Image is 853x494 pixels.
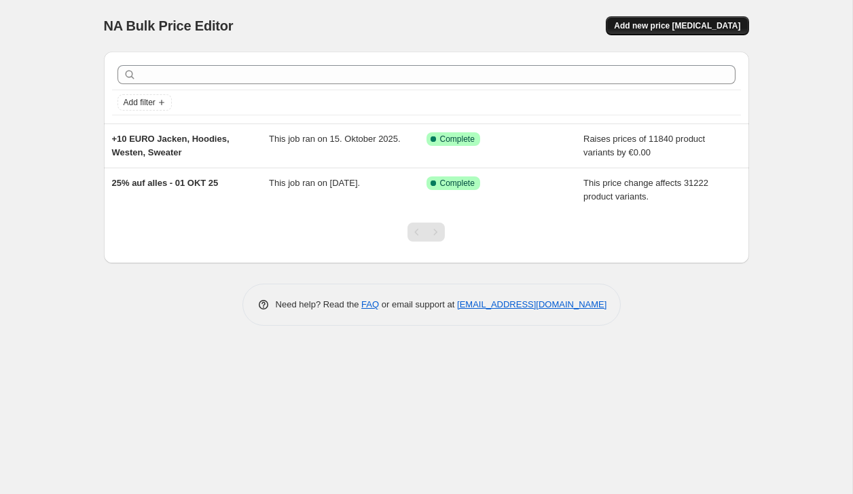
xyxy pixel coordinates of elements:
[269,134,401,144] span: This job ran on 15. Oktober 2025.
[407,223,445,242] nav: Pagination
[117,94,172,111] button: Add filter
[606,16,748,35] button: Add new price [MEDICAL_DATA]
[583,178,708,202] span: This price change affects 31222 product variants.
[379,299,457,309] span: or email support at
[112,134,230,157] span: +10 EURO Jacken, Hoodies, Westen, Sweater
[361,299,379,309] a: FAQ
[112,178,219,188] span: 25% auf alles - 01 OKT 25
[269,178,360,188] span: This job ran on [DATE].
[440,134,475,145] span: Complete
[124,97,156,108] span: Add filter
[457,299,606,309] a: [EMAIL_ADDRESS][DOMAIN_NAME]
[440,178,475,189] span: Complete
[276,299,362,309] span: Need help? Read the
[583,134,705,157] span: Raises prices of 11840 product variants by €0.00
[614,20,740,31] span: Add new price [MEDICAL_DATA]
[104,18,234,33] span: NA Bulk Price Editor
